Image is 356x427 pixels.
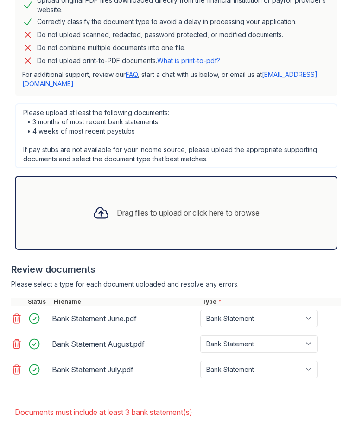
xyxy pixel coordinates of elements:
[15,103,337,168] div: Please upload at least the following documents: • 3 months of most recent bank statements • 4 wee...
[26,298,52,306] div: Status
[52,337,197,351] div: Bank Statement August.pdf
[200,298,341,306] div: Type
[52,362,197,377] div: Bank Statement July.pdf
[37,16,297,27] div: Correctly classify the document type to avoid a delay in processing your application.
[117,207,260,218] div: Drag files to upload or click here to browse
[37,56,220,65] p: Do not upload print-to-PDF documents.
[11,280,341,289] div: Please select a type for each document uploaded and resolve any errors.
[52,311,197,326] div: Bank Statement June.pdf
[52,298,200,306] div: Filename
[37,42,186,53] div: Do not combine multiple documents into one file.
[22,70,330,89] p: For additional support, review our , start a chat with us below, or email us at
[11,263,341,276] div: Review documents
[126,70,138,78] a: FAQ
[22,70,318,88] a: [EMAIL_ADDRESS][DOMAIN_NAME]
[157,57,220,64] a: What is print-to-pdf?
[15,403,341,421] li: Documents must include at least 3 bank statement(s)
[37,29,283,40] div: Do not upload scanned, redacted, password protected, or modified documents.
